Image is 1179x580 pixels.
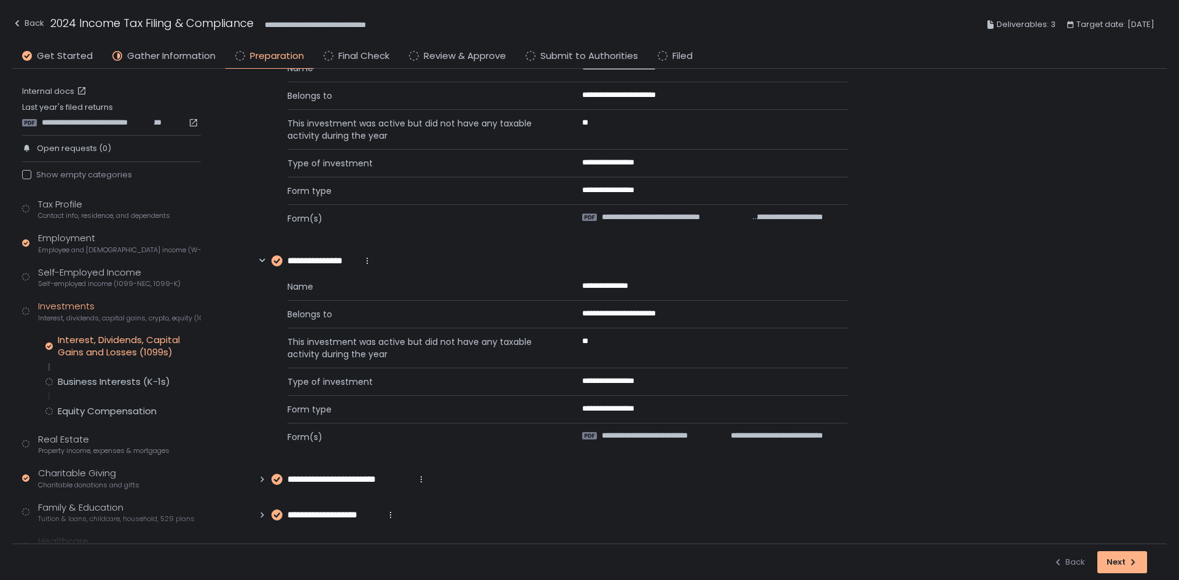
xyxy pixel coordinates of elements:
[38,300,201,323] div: Investments
[127,49,216,63] span: Gather Information
[287,117,553,142] span: This investment was active but did not have any taxable activity during the year
[38,266,181,289] div: Self-Employed Income
[38,466,139,490] div: Charitable Giving
[37,49,93,63] span: Get Started
[22,102,201,128] div: Last year's filed returns
[1097,551,1147,573] button: Next
[540,49,638,63] span: Submit to Authorities
[287,185,553,197] span: Form type
[38,246,201,255] span: Employee and [DEMOGRAPHIC_DATA] income (W-2s)
[58,376,170,388] div: Business Interests (K-1s)
[997,17,1056,32] span: Deliverables: 3
[287,376,553,388] span: Type of investment
[287,308,553,320] span: Belongs to
[38,279,181,288] span: Self-employed income (1099-NEC, 1099-K)
[38,501,195,524] div: Family & Education
[287,90,553,102] span: Belongs to
[424,49,506,63] span: Review & Approve
[38,514,195,524] span: Tuition & loans, childcare, household, 529 plans
[287,336,553,360] span: This investment was active but did not have any taxable activity during the year
[38,535,184,558] div: Healthcare
[338,49,389,63] span: Final Check
[58,334,201,358] div: Interest, Dividends, Capital Gains and Losses (1099s)
[1107,557,1138,568] div: Next
[37,143,111,154] span: Open requests (0)
[672,49,693,63] span: Filed
[38,211,170,220] span: Contact info, residence, and dependents
[38,433,169,456] div: Real Estate
[287,431,553,443] span: Form(s)
[38,198,170,221] div: Tax Profile
[12,16,44,31] div: Back
[38,231,201,255] div: Employment
[38,446,169,455] span: Property income, expenses & mortgages
[50,15,254,31] h1: 2024 Income Tax Filing & Compliance
[38,314,201,323] span: Interest, dividends, capital gains, crypto, equity (1099s, K-1s)
[1053,557,1085,568] div: Back
[287,157,553,169] span: Type of investment
[22,86,89,97] a: Internal docs
[250,49,304,63] span: Preparation
[287,280,553,293] span: Name
[287,212,553,225] span: Form(s)
[287,403,553,416] span: Form type
[12,15,44,35] button: Back
[1053,551,1085,573] button: Back
[1076,17,1154,32] span: Target date: [DATE]
[38,481,139,490] span: Charitable donations and gifts
[287,62,553,74] span: Name
[58,405,157,417] div: Equity Compensation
